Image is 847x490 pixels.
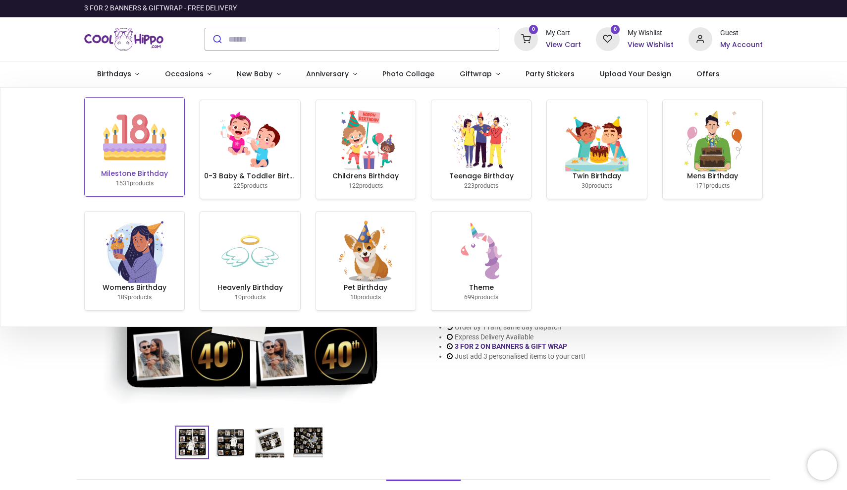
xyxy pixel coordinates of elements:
small: products [235,294,265,301]
h6: Teenage Birthday [435,171,527,181]
span: 10 [235,294,242,301]
img: image [103,106,166,169]
img: image [218,108,282,171]
span: New Baby [237,69,272,79]
a: New Baby [224,61,294,87]
a: Pet Birthday 10products [316,212,416,310]
span: Giftwrap [460,69,492,79]
span: 225 [233,182,244,189]
a: Occasions [152,61,224,87]
img: image [681,108,744,171]
h6: Womens Birthday [89,283,180,293]
small: products [116,180,154,187]
span: 10 [350,294,357,301]
a: My Account [720,40,763,50]
small: products [464,182,498,189]
a: View Wishlist [628,40,674,50]
span: Party Stickers [526,69,575,79]
a: Giftwrap [447,61,513,87]
a: Womens Birthday 189products [85,212,184,310]
a: Heavenly Birthday 10products [200,212,300,310]
h6: Theme [435,283,527,293]
small: products [117,294,152,301]
img: image [334,108,397,171]
a: Logo of Cool Hippo [84,25,163,53]
span: Occasions [165,69,204,79]
li: Express Delivery Available [447,332,585,342]
li: Order by 11am, same day dispatch [447,323,585,332]
li: Just add 3 personalised items to your cart! [447,352,585,362]
span: 1531 [116,180,130,187]
span: 223 [464,182,475,189]
span: Anniversary [306,69,349,79]
img: Cool Hippo [84,25,163,53]
h6: Childrens Birthday [320,171,412,181]
iframe: Customer reviews powered by Trustpilot [555,3,763,13]
span: 171 [695,182,706,189]
img: image [565,108,629,171]
a: Anniversary [293,61,370,87]
div: 3 FOR 2 BANNERS & GIFTWRAP - FREE DELIVERY [84,3,237,13]
img: BN-02861-04 [292,427,324,458]
img: BN-02861-02 [215,427,247,458]
img: image [450,219,513,283]
a: Mens Birthday 171products [663,100,762,199]
div: My Wishlist [628,28,674,38]
a: 0-3 Baby & Toddler Birthday 225products [200,100,300,199]
span: 30 [582,182,588,189]
div: Guest [720,28,763,38]
h6: Milestone Birthday [89,169,180,179]
a: Childrens Birthday 122products [316,100,416,199]
a: 0 [596,35,620,43]
div: My Cart [546,28,581,38]
a: 0 [514,35,538,43]
h6: Heavenly Birthday [204,283,296,293]
span: 189 [117,294,128,301]
sup: 0 [611,25,620,34]
img: BN-02861-03 [254,427,285,458]
img: image [103,219,166,283]
small: products [350,294,381,301]
span: 122 [349,182,359,189]
a: Teenage Birthday 223products [431,100,531,199]
h6: 0-3 Baby & Toddler Birthday [204,171,296,181]
small: products [349,182,383,189]
span: Photo Collage [382,69,434,79]
a: Theme 699products [431,212,531,310]
img: image [218,219,282,283]
span: Upload Your Design [600,69,671,79]
iframe: Brevo live chat [807,450,837,480]
h6: Twin Birthday [551,171,642,181]
a: View Cart [546,40,581,50]
img: image [450,108,513,171]
a: Twin Birthday 30products [547,100,646,199]
small: products [233,182,267,189]
sup: 0 [529,25,538,34]
span: Birthdays [97,69,131,79]
small: products [695,182,730,189]
button: Submit [205,28,228,50]
a: Birthdays [84,61,152,87]
span: Offers [696,69,720,79]
a: Milestone Birthday 1531products [85,98,184,196]
img: Personalised 40th Birthday Wrapping Paper - Black & Gold - Upload 2 Photos & Name [176,427,208,458]
a: 3 FOR 2 ON BANNERS & GIFT WRAP [455,342,567,350]
h6: Pet Birthday [320,283,412,293]
small: products [464,294,498,301]
small: products [582,182,612,189]
img: image [334,219,397,283]
h6: Mens Birthday [667,171,758,181]
span: 699 [464,294,475,301]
